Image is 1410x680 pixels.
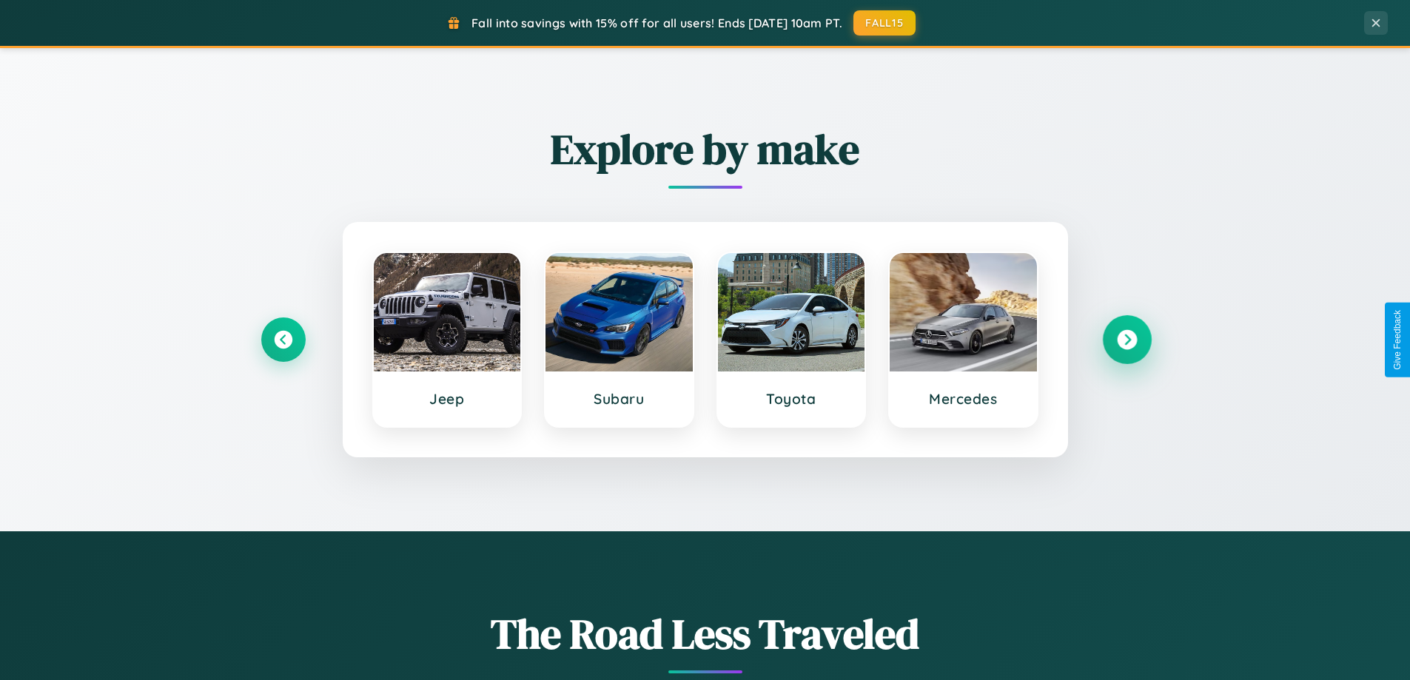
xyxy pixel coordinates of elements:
[389,390,506,408] h3: Jeep
[1392,310,1403,370] div: Give Feedback
[733,390,850,408] h3: Toyota
[853,10,916,36] button: FALL15
[904,390,1022,408] h3: Mercedes
[261,605,1149,662] h1: The Road Less Traveled
[471,16,842,30] span: Fall into savings with 15% off for all users! Ends [DATE] 10am PT.
[560,390,678,408] h3: Subaru
[261,121,1149,178] h2: Explore by make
